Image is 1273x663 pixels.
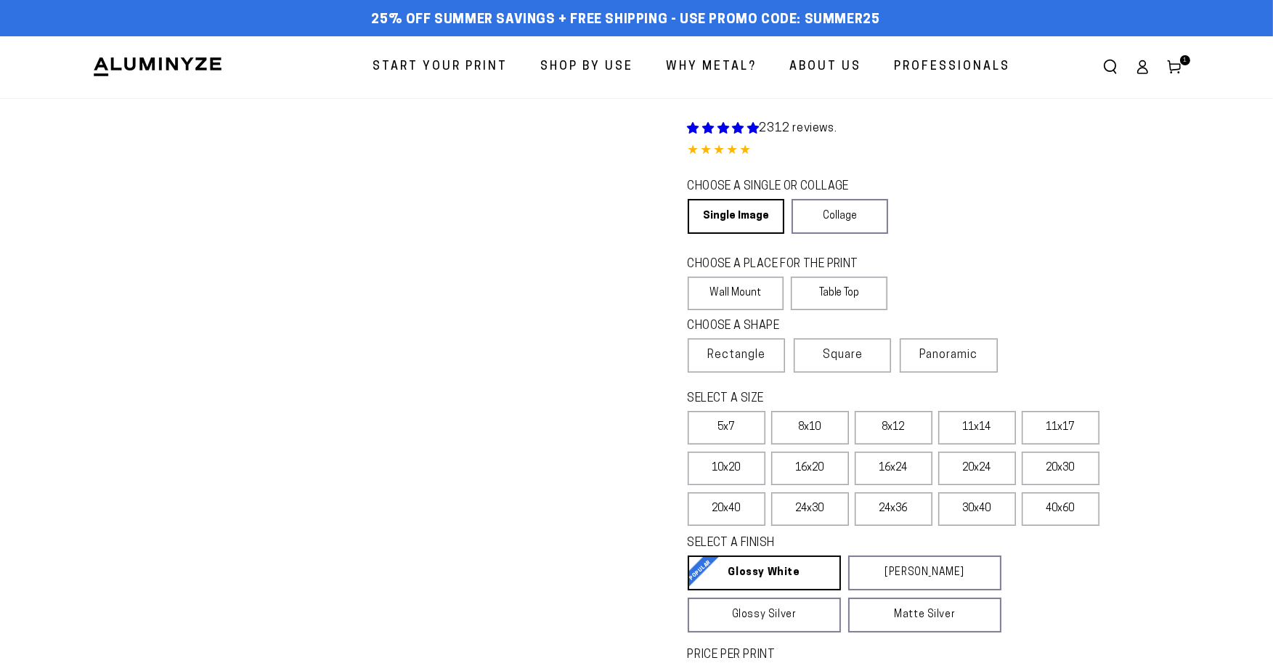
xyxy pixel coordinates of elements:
[848,598,1001,633] a: Matte Silver
[707,346,765,364] span: Rectangle
[688,556,841,590] a: Glossy White
[688,411,765,444] label: 5x7
[771,492,849,526] label: 24x30
[688,179,875,195] legend: CHOOSE A SINGLE OR COLLAGE
[688,598,841,633] a: Glossy Silver
[791,277,887,310] label: Table Top
[1183,55,1187,65] span: 1
[530,48,645,86] a: Shop By Use
[823,346,863,364] span: Square
[1094,51,1126,83] summary: Search our site
[884,48,1022,86] a: Professionals
[372,12,880,28] span: 25% off Summer Savings + Free Shipping - Use Promo Code: SUMMER25
[688,492,765,526] label: 20x40
[771,411,849,444] label: 8x10
[855,452,932,485] label: 16x24
[790,57,862,78] span: About Us
[688,141,1182,162] div: 4.85 out of 5.0 stars
[938,492,1016,526] label: 30x40
[688,535,967,552] legend: SELECT A FINISH
[779,48,873,86] a: About Us
[373,57,508,78] span: Start Your Print
[1022,492,1099,526] label: 40x60
[688,452,765,485] label: 10x20
[792,199,888,234] a: Collage
[938,411,1016,444] label: 11x14
[688,277,784,310] label: Wall Mount
[920,349,978,361] span: Panoramic
[1022,452,1099,485] label: 20x30
[656,48,768,86] a: Why Metal?
[541,57,634,78] span: Shop By Use
[688,318,877,335] legend: CHOOSE A SHAPE
[895,57,1011,78] span: Professionals
[855,492,932,526] label: 24x36
[938,452,1016,485] label: 20x24
[1022,411,1099,444] label: 11x17
[848,556,1001,590] a: [PERSON_NAME]
[688,256,874,273] legend: CHOOSE A PLACE FOR THE PRINT
[771,452,849,485] label: 16x20
[362,48,519,86] a: Start Your Print
[92,56,223,78] img: Aluminyze
[688,391,978,407] legend: SELECT A SIZE
[855,411,932,444] label: 8x12
[667,57,757,78] span: Why Metal?
[688,199,784,234] a: Single Image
